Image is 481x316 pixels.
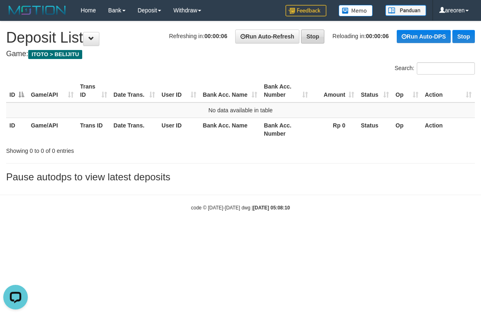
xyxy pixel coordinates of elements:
[27,118,76,141] th: Game/API
[417,62,475,75] input: Search:
[311,79,357,102] th: Amount: activate to sort column ascending
[27,79,76,102] th: Game/API: activate to sort column ascending
[200,118,261,141] th: Bank Acc. Name
[6,172,475,182] h3: Pause autodps to view latest deposits
[261,118,311,141] th: Bank Acc. Number
[158,118,200,141] th: User ID
[422,118,475,141] th: Action
[261,79,311,102] th: Bank Acc. Number: activate to sort column ascending
[395,62,475,75] label: Search:
[6,50,475,58] h4: Game:
[205,33,227,39] strong: 00:00:06
[235,30,299,43] a: Run Auto-Refresh
[3,3,28,28] button: Open LiveChat chat widget
[422,79,475,102] th: Action: activate to sort column ascending
[452,30,475,43] a: Stop
[77,79,110,102] th: Trans ID: activate to sort column ascending
[158,79,200,102] th: User ID: activate to sort column ascending
[110,79,158,102] th: Date Trans.: activate to sort column ascending
[333,33,389,39] span: Reloading in:
[397,30,451,43] a: Run Auto-DPS
[169,33,227,39] span: Refreshing in:
[200,79,261,102] th: Bank Acc. Name: activate to sort column ascending
[6,143,194,155] div: Showing 0 to 0 of 0 entries
[285,5,326,16] img: Feedback.jpg
[339,5,373,16] img: Button%20Memo.svg
[253,205,290,211] strong: [DATE] 05:08:10
[6,79,27,102] th: ID: activate to sort column descending
[357,118,392,141] th: Status
[6,4,68,16] img: MOTION_logo.png
[28,50,82,59] span: ITOTO > BELIJITU
[357,79,392,102] th: Status: activate to sort column ascending
[110,118,158,141] th: Date Trans.
[392,79,422,102] th: Op: activate to sort column ascending
[77,118,110,141] th: Trans ID
[301,30,324,43] a: Stop
[6,30,475,46] h1: Deposit List
[6,102,475,118] td: No data available in table
[366,33,389,39] strong: 00:00:06
[392,118,422,141] th: Op
[191,205,290,211] small: code © [DATE]-[DATE] dwg |
[6,118,27,141] th: ID
[311,118,357,141] th: Rp 0
[385,5,426,16] img: panduan.png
